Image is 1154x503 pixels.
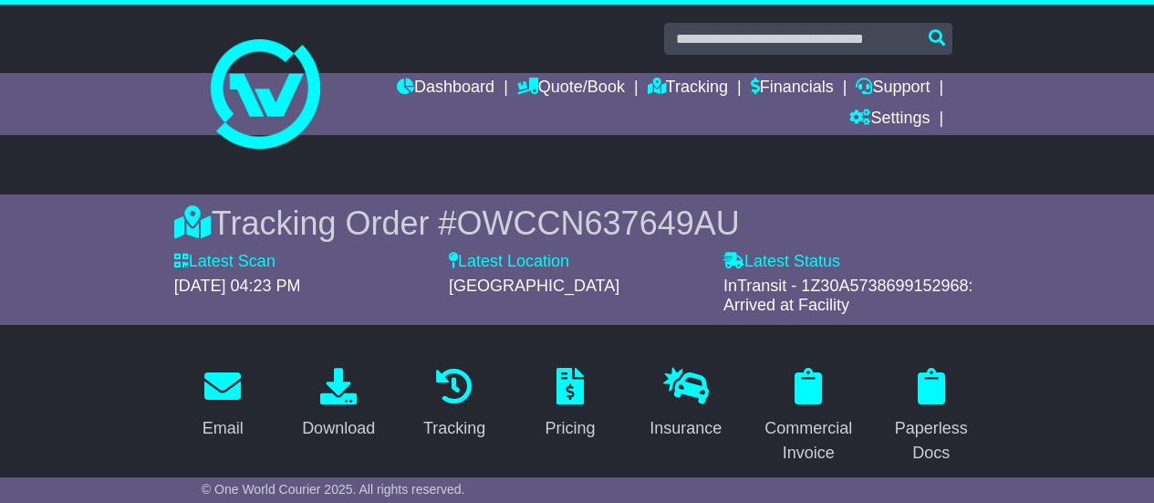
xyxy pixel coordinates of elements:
div: Paperless Docs [894,416,968,466]
a: Settings [849,104,930,135]
a: Quote/Book [517,73,625,104]
span: InTransit - 1Z30A5738699152968: Arrived at Facility [723,277,973,315]
a: Tracking [648,73,728,104]
span: [DATE] 04:23 PM [174,277,301,295]
div: Download [302,416,375,441]
a: Tracking [411,362,497,447]
label: Latest Scan [174,252,276,272]
div: Pricing [545,416,595,441]
a: Financials [751,73,834,104]
a: Support [856,73,930,104]
a: Paperless Docs [882,362,980,472]
div: Tracking [423,416,485,441]
span: OWCCN637649AU [457,204,740,242]
div: Email [203,416,244,441]
label: Latest Status [723,252,840,272]
a: Commercial Invoice [753,362,864,472]
a: Email [191,362,255,447]
label: Latest Location [449,252,569,272]
div: Commercial Invoice [764,416,852,466]
a: Insurance [638,362,733,447]
div: Insurance [650,416,722,441]
div: Tracking Order # [174,204,980,243]
span: [GEOGRAPHIC_DATA] [449,277,619,295]
a: Download [290,362,387,447]
a: Dashboard [397,73,494,104]
a: Pricing [533,362,607,447]
span: © One World Courier 2025. All rights reserved. [202,482,465,497]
